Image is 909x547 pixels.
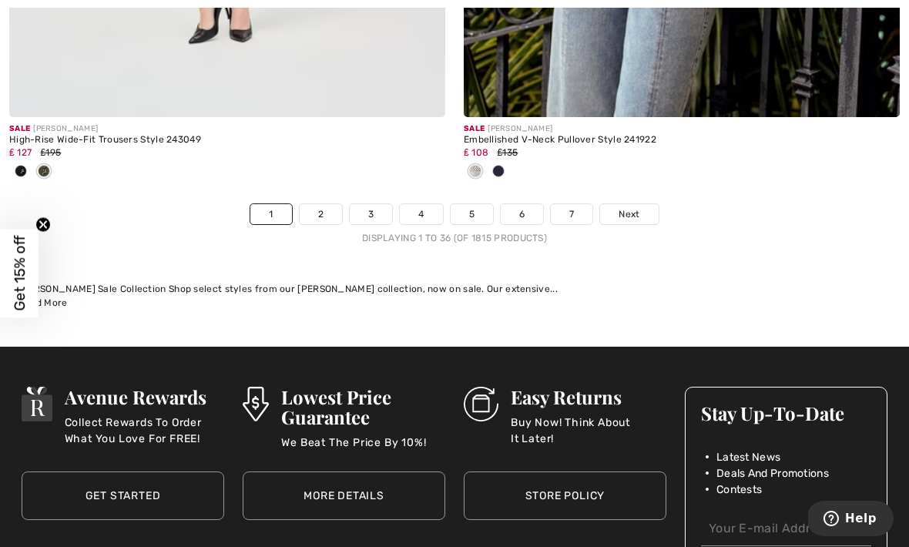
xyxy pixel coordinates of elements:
[65,414,224,445] p: Collect Rewards To Order What You Love For FREE!
[400,204,442,224] a: 4
[300,204,342,224] a: 2
[9,123,445,135] div: [PERSON_NAME]
[9,124,30,133] span: Sale
[18,297,68,308] span: Read More
[464,124,485,133] span: Sale
[464,471,666,520] a: Store Policy
[350,204,392,224] a: 3
[511,414,666,445] p: Buy Now! Think About It Later!
[9,147,32,158] span: ₤ 127
[243,387,269,421] img: Lowest Price Guarantee
[464,159,487,185] div: Champagne 171
[716,482,762,498] span: Contests
[464,123,900,135] div: [PERSON_NAME]
[464,147,488,158] span: ₤ 108
[498,147,518,158] span: ₤135
[22,471,224,520] a: Get Started
[551,204,592,224] a: 7
[701,512,871,546] input: Your E-mail Address
[281,387,445,427] h3: Lowest Price Guarantee
[9,135,445,146] div: High-Rise Wide-Fit Trousers Style 243049
[716,449,780,465] span: Latest News
[464,387,498,421] img: Easy Returns
[35,217,51,233] button: Close teaser
[11,236,29,311] span: Get 15% off
[18,282,891,296] div: [PERSON_NAME] Sale Collection Shop select styles from our [PERSON_NAME] collection, now on sale. ...
[32,159,55,185] div: Iguana
[716,465,829,482] span: Deals And Promotions
[9,159,32,185] div: Black
[701,403,871,423] h3: Stay Up-To-Date
[451,204,493,224] a: 5
[619,207,639,221] span: Next
[65,387,224,407] h3: Avenue Rewards
[487,159,510,185] div: Midnight Blue 40
[600,204,658,224] a: Next
[22,387,52,421] img: Avenue Rewards
[281,435,445,465] p: We Beat The Price By 10%!
[511,387,666,407] h3: Easy Returns
[243,471,445,520] a: More Details
[250,204,291,224] a: 1
[464,135,900,146] div: Embellished V-Neck Pullover Style 241922
[501,204,543,224] a: 6
[808,501,894,539] iframe: Opens a widget where you can find more information
[41,147,62,158] span: ₤195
